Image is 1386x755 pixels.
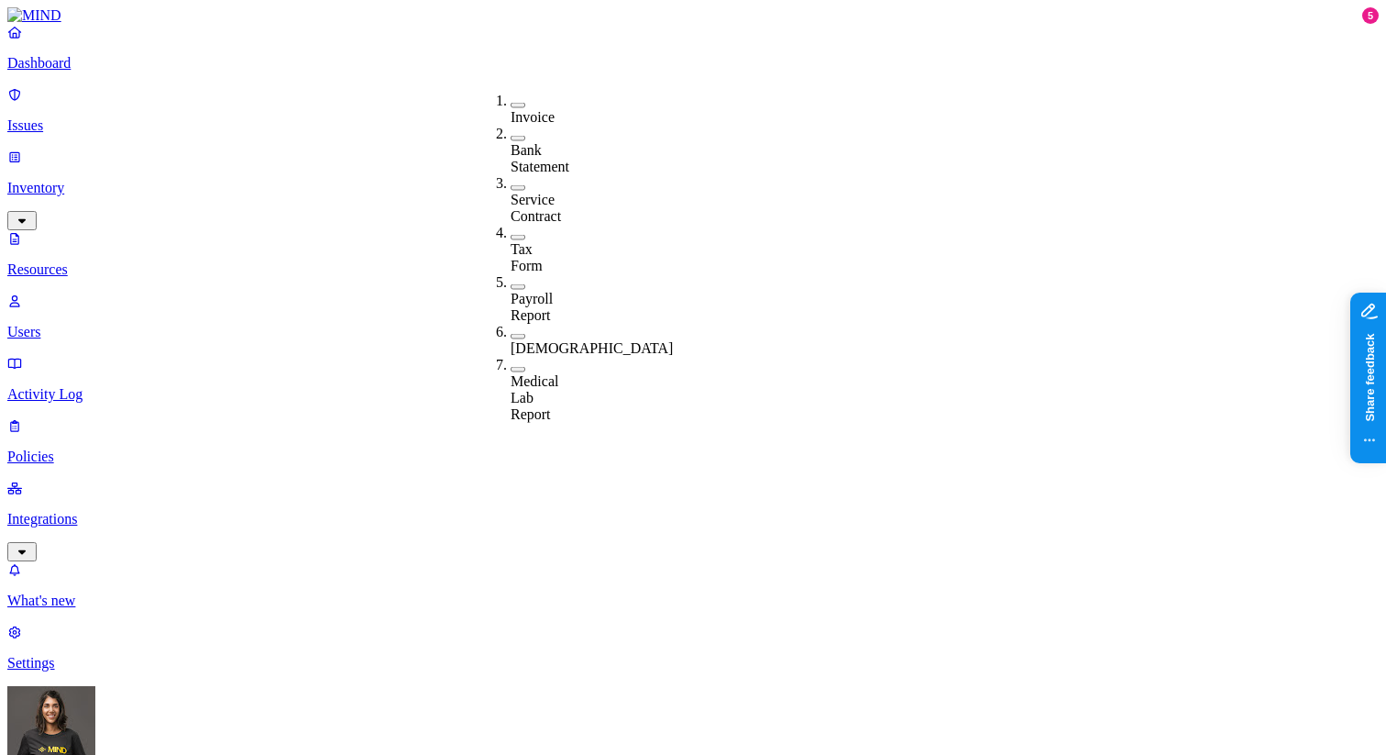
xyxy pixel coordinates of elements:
a: Issues [7,86,1379,134]
p: Users [7,324,1379,340]
a: Policies [7,417,1379,465]
a: Resources [7,230,1379,278]
a: Activity Log [7,355,1379,403]
p: Inventory [7,180,1379,196]
p: Dashboard [7,55,1379,72]
a: Settings [7,624,1379,672]
p: Activity Log [7,386,1379,403]
a: Inventory [7,149,1379,228]
div: 5 [1362,7,1379,24]
p: What's new [7,593,1379,609]
a: Dashboard [7,24,1379,72]
p: Resources [7,261,1379,278]
p: Policies [7,449,1379,465]
a: MIND [7,7,1379,24]
a: Users [7,293,1379,340]
p: Integrations [7,511,1379,527]
a: Integrations [7,480,1379,559]
a: What's new [7,561,1379,609]
img: MIND [7,7,61,24]
p: Issues [7,117,1379,134]
p: Settings [7,655,1379,672]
